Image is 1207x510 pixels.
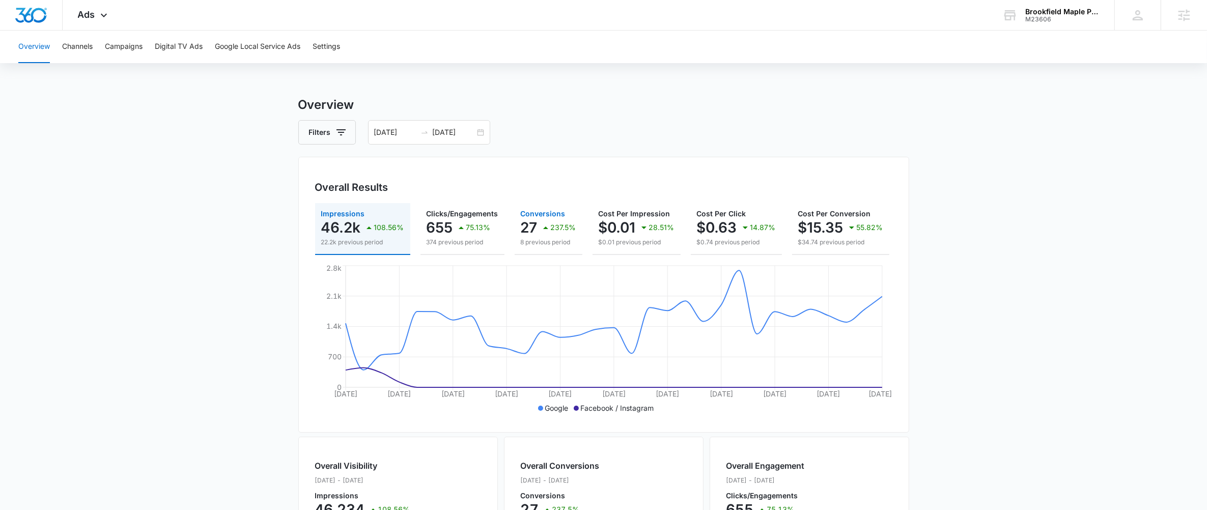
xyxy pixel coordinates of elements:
p: $0.74 previous period [697,238,776,247]
p: 374 previous period [427,238,498,247]
tspan: 2.8k [326,264,342,272]
h2: Overall Visibility [315,460,410,472]
p: $0.01 previous period [599,238,675,247]
p: 8 previous period [521,238,576,247]
h3: Overview [298,96,909,114]
p: 55.82% [857,224,883,231]
tspan: [DATE] [602,389,626,398]
tspan: [DATE] [656,389,679,398]
p: Google [545,403,569,413]
span: Impressions [321,209,365,218]
p: $34.74 previous period [798,238,883,247]
tspan: [DATE] [495,389,518,398]
button: Channels [62,31,93,63]
span: Conversions [521,209,566,218]
button: Settings [313,31,340,63]
p: 27 [521,219,538,236]
tspan: [DATE] [709,389,733,398]
tspan: [DATE] [763,389,787,398]
span: swap-right [420,128,429,136]
h2: Overall Engagement [726,460,805,472]
p: Facebook / Instagram [581,403,654,413]
span: Cost Per Conversion [798,209,871,218]
tspan: 0 [337,383,342,391]
p: $0.63 [697,219,737,236]
tspan: [DATE] [441,389,464,398]
p: Conversions [521,492,600,499]
tspan: [DATE] [387,389,411,398]
p: 28.51% [649,224,675,231]
p: 75.13% [466,224,491,231]
tspan: 1.4k [326,322,342,330]
button: Google Local Service Ads [215,31,300,63]
div: account id [1025,16,1100,23]
p: Clicks/Engagements [726,492,805,499]
span: to [420,128,429,136]
input: End date [433,127,475,138]
p: Impressions [315,492,410,499]
p: 46.2k [321,219,361,236]
tspan: 700 [328,352,342,361]
h2: Overall Conversions [521,460,600,472]
p: [DATE] - [DATE] [315,476,410,485]
p: $15.35 [798,219,844,236]
p: 108.56% [374,224,404,231]
p: 14.87% [750,224,776,231]
tspan: [DATE] [334,389,357,398]
span: Cost Per Click [697,209,746,218]
h3: Overall Results [315,180,388,195]
tspan: [DATE] [868,389,891,398]
p: $0.01 [599,219,636,236]
span: Cost Per Impression [599,209,670,218]
p: [DATE] - [DATE] [726,476,805,485]
tspan: [DATE] [817,389,840,398]
button: Digital TV Ads [155,31,203,63]
p: 237.5% [551,224,576,231]
span: Ads [78,9,95,20]
p: 655 [427,219,453,236]
button: Filters [298,120,356,145]
tspan: 2.1k [326,292,342,300]
input: Start date [374,127,416,138]
p: [DATE] - [DATE] [521,476,600,485]
span: Clicks/Engagements [427,209,498,218]
button: Campaigns [105,31,143,63]
div: account name [1025,8,1100,16]
button: Overview [18,31,50,63]
p: 22.2k previous period [321,238,404,247]
tspan: [DATE] [548,389,572,398]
